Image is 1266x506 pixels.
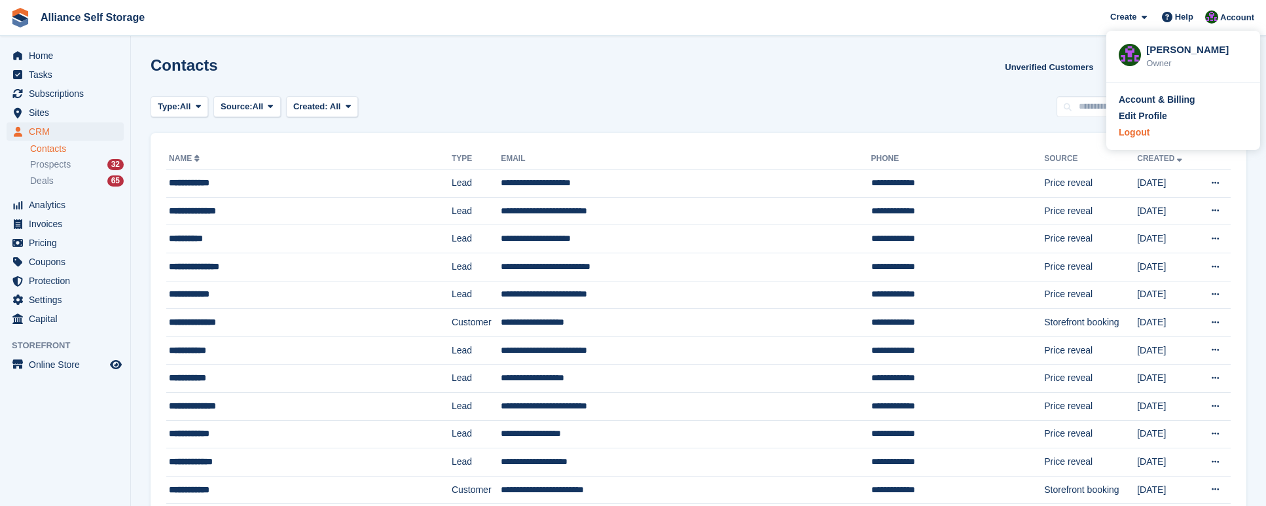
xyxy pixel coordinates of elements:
[29,46,107,65] span: Home
[452,281,501,309] td: Lead
[7,310,124,328] a: menu
[1119,109,1167,123] div: Edit Profile
[30,175,54,187] span: Deals
[1000,56,1098,78] a: Unverified Customers
[1137,253,1197,281] td: [DATE]
[221,100,252,113] span: Source:
[30,158,124,172] a: Prospects 32
[29,291,107,309] span: Settings
[1175,10,1193,24] span: Help
[452,309,501,337] td: Customer
[1137,154,1185,163] a: Created
[158,100,180,113] span: Type:
[7,291,124,309] a: menu
[452,170,501,198] td: Lead
[1044,476,1137,504] td: Storefront booking
[180,100,191,113] span: All
[1119,93,1248,107] a: Account & Billing
[7,234,124,252] a: menu
[10,8,30,27] img: stora-icon-8386f47178a22dfd0bd8f6a31ec36ba5ce8667c1dd55bd0f319d3a0aa187defe.svg
[213,96,281,118] button: Source: All
[452,225,501,253] td: Lead
[1137,225,1197,253] td: [DATE]
[30,158,71,171] span: Prospects
[107,159,124,170] div: 32
[1044,309,1137,337] td: Storefront booking
[871,149,1045,170] th: Phone
[330,101,341,111] span: All
[1044,253,1137,281] td: Price reveal
[29,103,107,122] span: Sites
[452,420,501,448] td: Lead
[1220,11,1254,24] span: Account
[1044,170,1137,198] td: Price reveal
[1044,197,1137,225] td: Price reveal
[7,215,124,233] a: menu
[1137,476,1197,504] td: [DATE]
[1137,170,1197,198] td: [DATE]
[29,310,107,328] span: Capital
[7,122,124,141] a: menu
[1044,420,1137,448] td: Price reveal
[35,7,150,28] a: Alliance Self Storage
[452,448,501,477] td: Lead
[1146,57,1248,70] div: Owner
[29,196,107,214] span: Analytics
[7,84,124,103] a: menu
[29,65,107,84] span: Tasks
[452,197,501,225] td: Lead
[7,196,124,214] a: menu
[501,149,871,170] th: Email
[452,253,501,281] td: Lead
[29,272,107,290] span: Protection
[29,215,107,233] span: Invoices
[151,56,218,74] h1: Contacts
[7,103,124,122] a: menu
[29,253,107,271] span: Coupons
[1119,44,1141,66] img: Romilly Norton
[1137,281,1197,309] td: [DATE]
[169,154,202,163] a: Name
[1119,109,1248,123] a: Edit Profile
[30,174,124,188] a: Deals 65
[452,476,501,504] td: Customer
[1137,365,1197,393] td: [DATE]
[1119,126,1149,139] div: Logout
[1137,392,1197,420] td: [DATE]
[1146,43,1248,54] div: [PERSON_NAME]
[1044,365,1137,393] td: Price reveal
[107,175,124,187] div: 65
[1110,10,1136,24] span: Create
[1119,93,1195,107] div: Account & Billing
[29,355,107,374] span: Online Store
[1137,309,1197,337] td: [DATE]
[1044,336,1137,365] td: Price reveal
[452,365,501,393] td: Lead
[1137,448,1197,477] td: [DATE]
[7,65,124,84] a: menu
[1205,10,1218,24] img: Romilly Norton
[1104,56,1161,78] button: Export
[7,253,124,271] a: menu
[1044,225,1137,253] td: Price reveal
[7,355,124,374] a: menu
[12,339,130,352] span: Storefront
[1137,336,1197,365] td: [DATE]
[151,96,208,118] button: Type: All
[1044,392,1137,420] td: Price reveal
[1137,420,1197,448] td: [DATE]
[29,234,107,252] span: Pricing
[452,336,501,365] td: Lead
[1119,126,1248,139] a: Logout
[253,100,264,113] span: All
[293,101,328,111] span: Created:
[1137,197,1197,225] td: [DATE]
[29,84,107,103] span: Subscriptions
[7,272,124,290] a: menu
[29,122,107,141] span: CRM
[452,392,501,420] td: Lead
[1044,281,1137,309] td: Price reveal
[30,143,124,155] a: Contacts
[1044,448,1137,477] td: Price reveal
[1044,149,1137,170] th: Source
